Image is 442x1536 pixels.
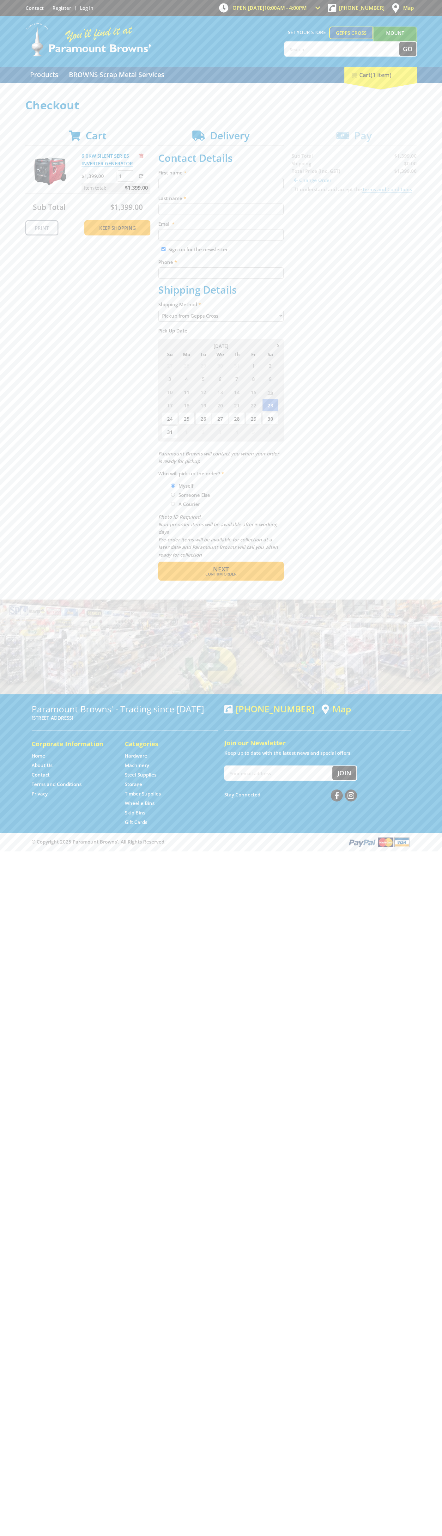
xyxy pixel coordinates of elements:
[179,412,195,425] span: 25
[162,399,178,411] span: 17
[158,169,284,176] label: First name
[158,450,279,464] em: Paramount Browns will contact you when your order is ready for pickup
[32,771,50,778] a: Go to the Contact page
[171,502,175,506] input: Please select who will pick up the order.
[33,202,65,212] span: Sub Total
[80,5,94,11] a: Log in
[32,704,218,714] h3: Paramount Browns' - Trading since [DATE]
[125,183,148,192] span: $1,399.00
[32,714,218,722] p: [STREET_ADDRESS]
[212,386,228,398] span: 13
[139,153,143,159] a: Remove from cart
[284,27,330,38] span: Set your store
[32,790,48,797] a: Go to the Privacy page
[212,412,228,425] span: 27
[171,493,175,497] input: Please select who will pick up the order.
[172,572,270,576] span: Confirm order
[195,399,211,411] span: 19
[195,350,211,358] span: Tu
[162,425,178,438] span: 31
[158,267,284,279] input: Please enter your telephone number.
[26,5,44,11] a: Go to the Contact page
[245,412,262,425] span: 29
[158,258,284,266] label: Phone
[158,470,284,477] label: Who will pick up the order?
[162,359,178,372] span: 27
[262,412,278,425] span: 30
[245,425,262,438] span: 5
[285,42,399,56] input: Search
[229,359,245,372] span: 31
[158,562,284,581] button: Next Confirm order
[229,412,245,425] span: 28
[348,836,411,848] img: PayPal, Mastercard, Visa accepted
[179,386,195,398] span: 11
[86,129,106,142] span: Cart
[329,27,373,39] a: Gepps Cross
[195,412,211,425] span: 26
[224,787,357,802] div: Stay Connected
[214,343,228,349] span: [DATE]
[262,350,278,358] span: Sa
[158,327,284,334] label: Pick Up Date
[262,425,278,438] span: 6
[158,194,284,202] label: Last name
[84,220,150,235] a: Keep Shopping
[264,4,307,11] span: 10:00am - 4:00pm
[322,704,351,714] a: View a map of Gepps Cross location
[125,809,145,816] a: Go to the Skip Bins page
[125,790,161,797] a: Go to the Timber Supplies page
[245,399,262,411] span: 22
[25,220,58,235] a: Print
[373,27,417,51] a: Mount [PERSON_NAME]
[162,350,178,358] span: Su
[212,372,228,385] span: 6
[332,766,356,780] button: Join
[158,310,284,322] select: Please select a shipping method.
[262,399,278,411] span: 23
[25,22,152,57] img: Paramount Browns'
[229,425,245,438] span: 4
[32,753,45,759] a: Go to the Home page
[25,99,417,112] h1: Checkout
[171,484,175,488] input: Please select who will pick up the order.
[262,359,278,372] span: 2
[179,372,195,385] span: 4
[32,762,52,769] a: Go to the About Us page
[158,204,284,215] input: Please enter your last name.
[176,499,202,509] label: A Courier
[212,359,228,372] span: 30
[158,178,284,189] input: Please enter your first name.
[224,739,411,747] h5: Join our Newsletter
[245,359,262,372] span: 1
[110,202,143,212] span: $1,399.00
[31,152,69,190] img: 6.0KW SILENT SERIES INVERTER GENERATOR
[229,386,245,398] span: 14
[224,749,411,757] p: Keep up to date with the latest news and special offers.
[212,399,228,411] span: 20
[158,229,284,241] input: Please enter your email address.
[233,4,307,11] span: OPEN [DATE]
[262,386,278,398] span: 16
[399,42,416,56] button: Go
[179,359,195,372] span: 28
[158,152,284,164] h2: Contact Details
[245,372,262,385] span: 8
[82,172,115,180] p: $1,399.00
[25,836,417,848] div: ® Copyright 2025 Paramount Browns'. All Rights Reserved.
[162,372,178,385] span: 3
[125,771,156,778] a: Go to the Steel Supplies page
[195,386,211,398] span: 12
[224,704,314,714] div: [PHONE_NUMBER]
[176,490,212,500] label: Someone Else
[229,350,245,358] span: Th
[213,565,229,573] span: Next
[158,220,284,228] label: Email
[195,359,211,372] span: 29
[125,800,154,807] a: Go to the Wheelie Bins page
[210,129,250,142] span: Delivery
[212,350,228,358] span: We
[125,781,142,788] a: Go to the Storage page
[162,386,178,398] span: 10
[168,246,228,253] label: Sign up for the newsletter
